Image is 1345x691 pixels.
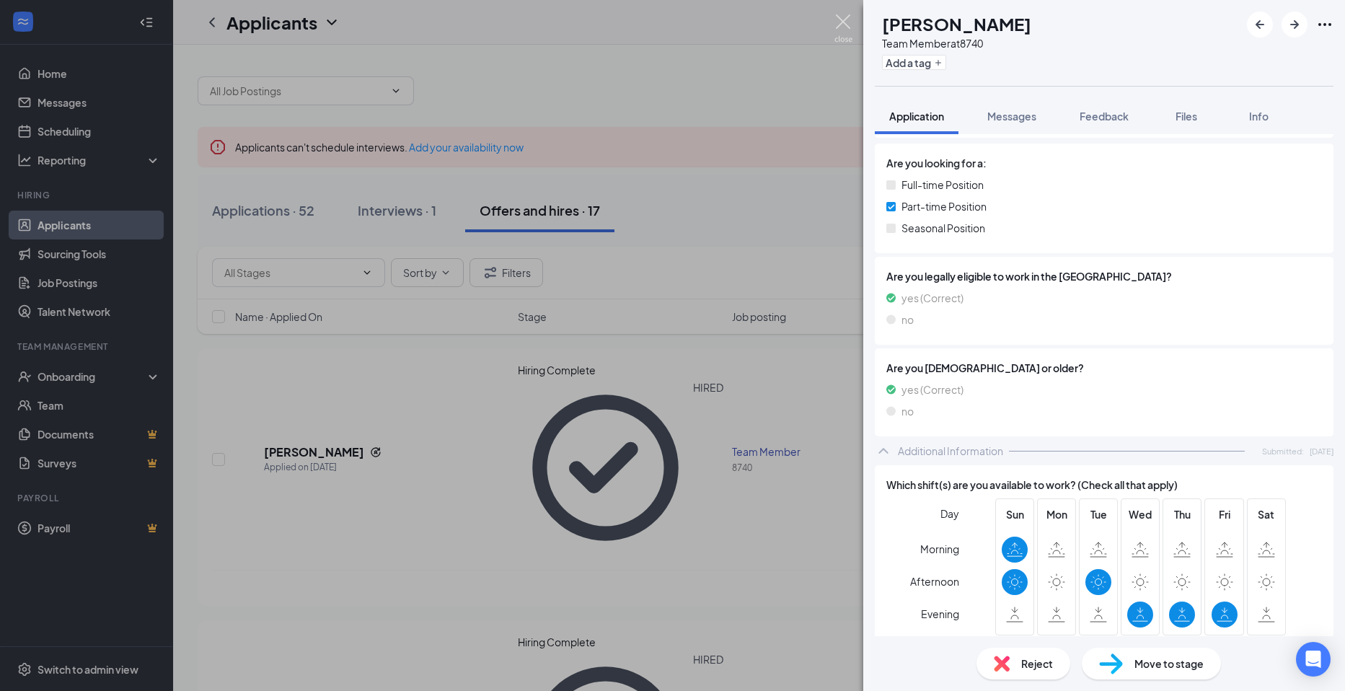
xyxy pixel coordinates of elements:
[901,403,914,419] span: no
[921,601,959,627] span: Evening
[1176,110,1197,123] span: Files
[886,268,1322,284] span: Are you legally eligible to work in the [GEOGRAPHIC_DATA]?
[886,477,1178,493] span: Which shift(s) are you available to work? (Check all that apply)
[1002,506,1028,522] span: Sun
[1316,16,1333,33] svg: Ellipses
[901,382,963,397] span: yes (Correct)
[875,442,892,459] svg: ChevronUp
[886,360,1322,376] span: Are you [DEMOGRAPHIC_DATA] or older?
[1044,506,1070,522] span: Mon
[1296,642,1331,677] div: Open Intercom Messenger
[987,110,1036,123] span: Messages
[1262,445,1304,457] span: Submitted:
[1253,506,1279,522] span: Sat
[882,36,1031,50] div: Team Member at 8740
[898,444,1003,458] div: Additional Information
[1134,656,1204,672] span: Move to stage
[1251,16,1269,33] svg: ArrowLeftNew
[886,155,987,171] span: Are you looking for a:
[910,568,959,594] span: Afternoon
[1127,506,1153,522] span: Wed
[882,55,946,70] button: PlusAdd a tag
[1212,506,1238,522] span: Fri
[882,12,1031,36] h1: [PERSON_NAME]
[1247,12,1273,38] button: ArrowLeftNew
[1169,506,1195,522] span: Thu
[901,177,984,193] span: Full-time Position
[920,536,959,562] span: Morning
[901,198,987,214] span: Part-time Position
[1282,12,1307,38] button: ArrowRight
[1080,110,1129,123] span: Feedback
[1286,16,1303,33] svg: ArrowRight
[1021,656,1053,672] span: Reject
[1249,110,1269,123] span: Info
[901,312,914,327] span: no
[901,290,963,306] span: yes (Correct)
[1310,445,1333,457] span: [DATE]
[889,110,944,123] span: Application
[1085,506,1111,522] span: Tue
[934,58,943,67] svg: Plus
[940,506,959,521] span: Day
[901,220,985,236] span: Seasonal Position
